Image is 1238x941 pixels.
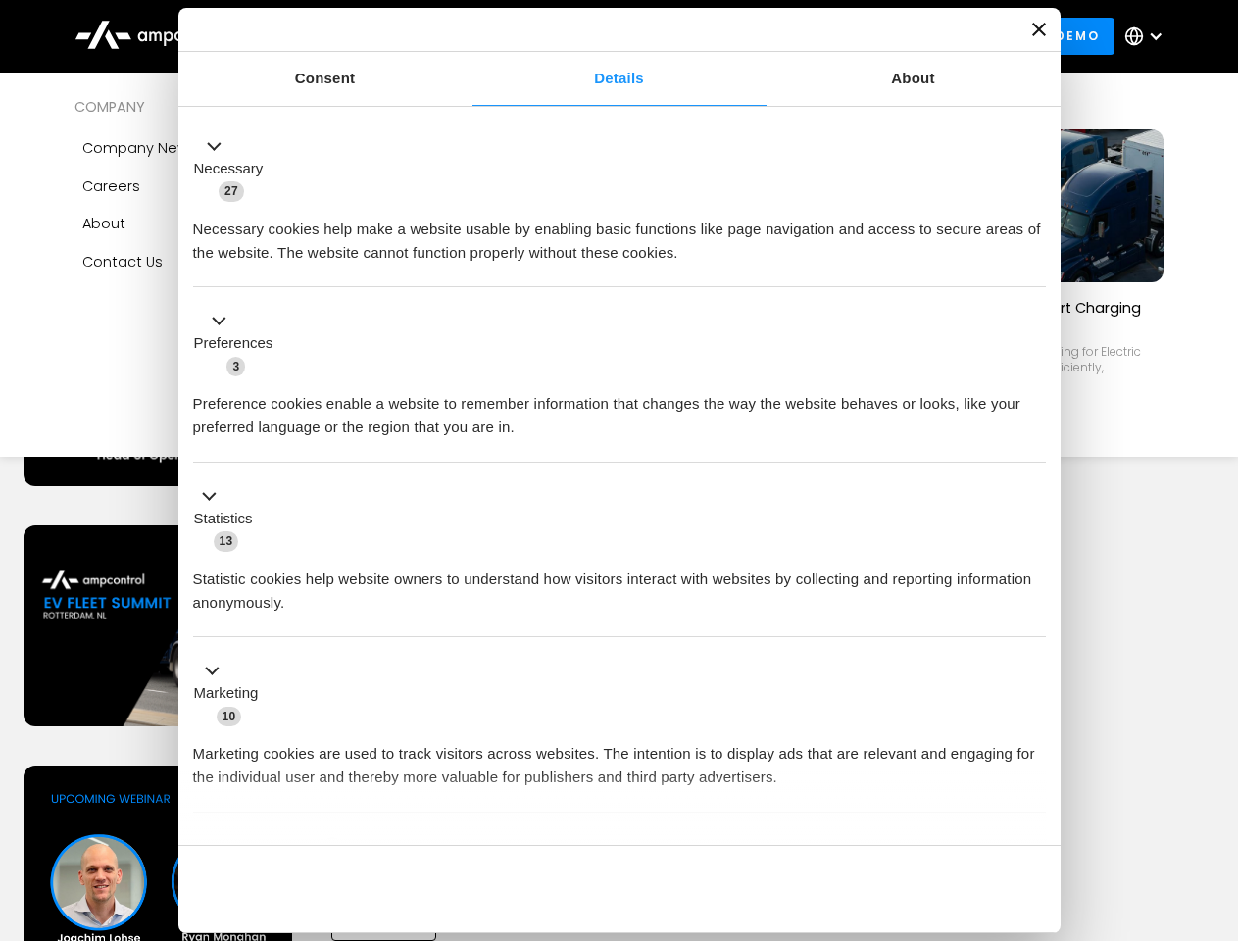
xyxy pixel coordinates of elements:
a: Contact Us [74,243,318,280]
button: Statistics (13) [193,484,265,553]
div: Statistic cookies help website owners to understand how visitors interact with websites by collec... [193,553,1046,615]
label: Preferences [194,332,273,355]
div: Contact Us [82,251,163,272]
div: Careers [82,175,140,197]
span: 10 [217,707,242,726]
button: Unclassified (2) [193,834,354,859]
div: Preference cookies enable a website to remember information that changes the way the website beha... [193,377,1046,439]
a: Consent [178,52,472,106]
span: 3 [226,357,245,376]
div: About [82,213,125,234]
div: Company news [82,137,197,159]
label: Statistics [194,508,253,530]
button: Necessary (27) [193,134,275,203]
div: Marketing cookies are used to track visitors across websites. The intention is to display ads tha... [193,727,1046,789]
a: Company news [74,129,318,167]
div: Necessary cookies help make a website usable by enabling basic functions like page navigation and... [193,203,1046,265]
a: Details [472,52,767,106]
span: 13 [214,531,239,551]
a: About [74,205,318,242]
span: 2 [323,837,342,857]
a: About [767,52,1061,106]
button: Preferences (3) [193,310,285,378]
button: Okay [764,861,1045,917]
div: COMPANY [74,96,318,118]
span: 27 [219,181,244,201]
button: Marketing (10) [193,660,271,728]
button: Close banner [1032,23,1046,36]
a: Careers [74,168,318,205]
label: Marketing [194,682,259,705]
label: Necessary [194,158,264,180]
